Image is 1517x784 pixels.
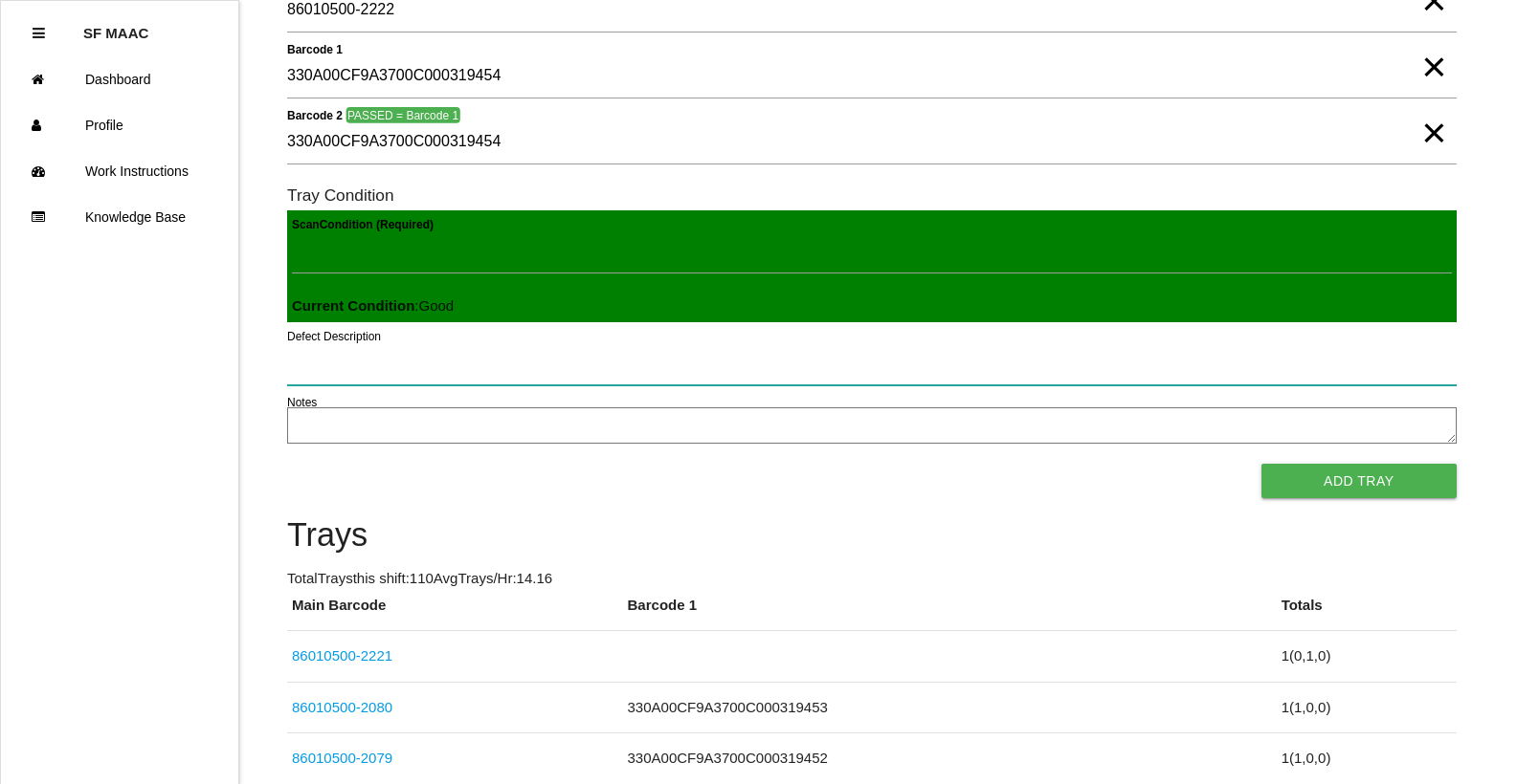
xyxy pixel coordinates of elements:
[287,108,343,121] b: Barcode 2
[287,595,623,631] th: Main Barcode
[1,194,238,240] a: Knowledge Base
[1,102,238,148] a: Profile
[292,297,454,314] span: : Good
[1277,682,1457,733] td: 1 ( 1 , 0 , 0 )
[287,517,1457,554] h4: Trays
[287,186,1457,205] h6: Tray Condition
[83,11,148,41] p: SF MAAC
[292,647,392,664] a: 86010500-2221
[623,595,1277,631] th: Barcode 1
[292,297,414,314] b: Current Condition
[292,750,392,766] a: 86010500-2079
[1421,95,1446,133] span: Clear Input
[1277,595,1457,631] th: Totals
[292,699,392,715] a: 86010500-2080
[623,682,1277,733] td: 330A00CF9A3700C000319453
[1,56,238,102] a: Dashboard
[287,568,1457,590] p: Total Trays this shift: 110 Avg Trays /Hr: 14.16
[33,11,45,56] div: Close
[287,394,317,411] label: Notes
[1261,464,1457,498] button: Add Tray
[1277,631,1457,683] td: 1 ( 0 , 1 , 0 )
[346,107,459,123] span: PASSED = Barcode 1
[292,218,434,231] b: Scan Condition (Required)
[1421,29,1446,67] span: Clear Input
[1,148,238,194] a: Work Instructions
[287,42,343,55] b: Barcode 1
[287,328,381,345] label: Defect Description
